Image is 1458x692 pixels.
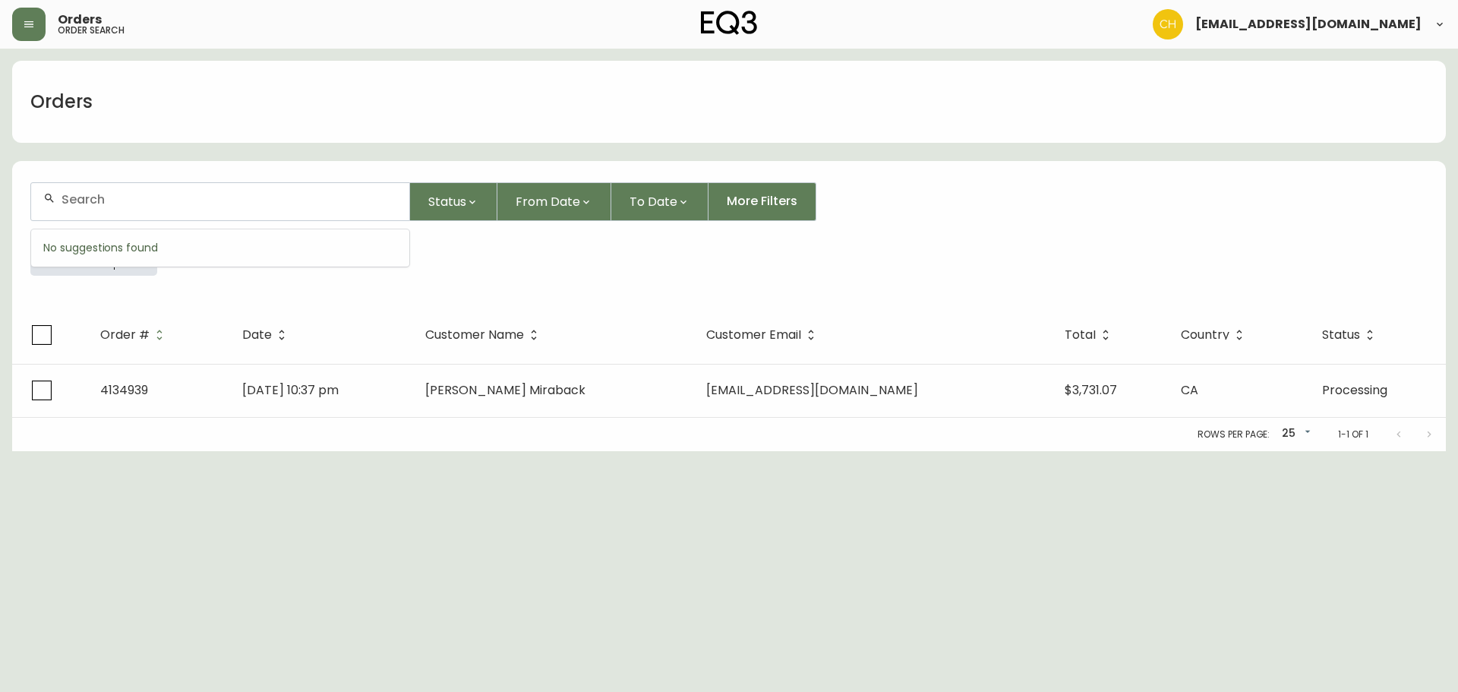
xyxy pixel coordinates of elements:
span: Processing [1322,381,1387,399]
span: Date [242,328,292,342]
span: Status [1322,330,1360,340]
span: More Filters [727,193,797,210]
span: Order # [100,328,169,342]
span: [PERSON_NAME] Miraback [425,381,585,399]
span: Date [242,330,272,340]
span: [EMAIL_ADDRESS][DOMAIN_NAME] [706,381,918,399]
span: Total [1065,330,1096,340]
img: logo [701,11,757,35]
span: Customer Email [706,330,801,340]
p: Rows per page: [1198,428,1270,441]
button: To Date [611,182,708,221]
span: Orders [58,14,102,26]
input: Search [62,192,397,207]
div: 25 [1276,422,1314,447]
span: Status [1322,328,1380,342]
p: 1-1 of 1 [1338,428,1368,441]
span: Total [1065,328,1116,342]
img: 6288462cea190ebb98a2c2f3c744dd7e [1153,9,1183,39]
span: $3,731.07 [1065,381,1117,399]
span: [DATE] 10:37 pm [242,381,339,399]
span: Customer Name [425,328,544,342]
span: To Date [630,192,677,211]
div: No suggestions found [31,229,409,267]
span: Status [428,192,466,211]
button: Status [410,182,497,221]
span: Customer Email [706,328,821,342]
span: Order # [100,330,150,340]
span: Country [1181,330,1229,340]
span: 4134939 [100,381,148,399]
button: More Filters [708,182,816,221]
span: Country [1181,328,1249,342]
span: From Date [516,192,580,211]
h5: order search [58,26,125,35]
button: From Date [497,182,611,221]
span: Customer Name [425,330,524,340]
span: [EMAIL_ADDRESS][DOMAIN_NAME] [1195,18,1422,30]
h1: Orders [30,89,93,115]
span: CA [1181,381,1198,399]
